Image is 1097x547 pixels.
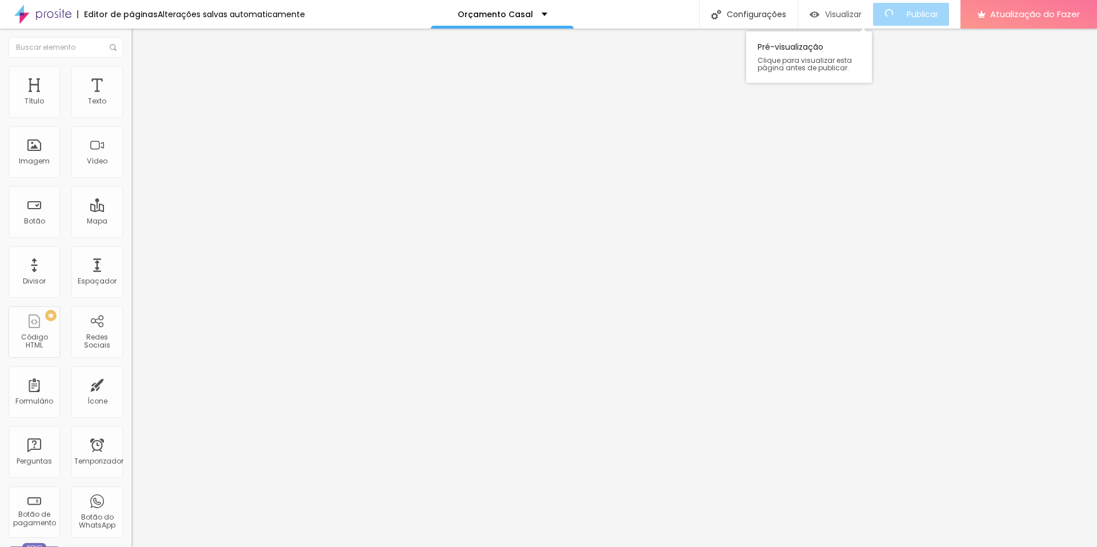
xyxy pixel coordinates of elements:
font: Formulário [15,396,53,406]
button: Publicar [873,3,949,26]
font: Texto [88,96,106,106]
font: Espaçador [78,276,117,286]
font: Editor de páginas [84,9,158,20]
font: Alterações salvas automaticamente [158,9,305,20]
font: Divisor [23,276,46,286]
img: Ícone [110,44,117,51]
font: Botão do WhatsApp [79,512,115,530]
font: Configurações [727,9,786,20]
font: Botão de pagamento [13,509,56,527]
font: Publicar [907,9,938,20]
font: Pré-visualização [758,41,823,53]
font: Redes Sociais [84,332,110,350]
font: Imagem [19,156,50,166]
img: Ícone [711,10,721,19]
img: view-1.svg [810,10,819,19]
font: Mapa [87,216,107,226]
font: Visualizar [825,9,862,20]
font: Atualização do Fazer [990,8,1080,20]
font: Título [25,96,44,106]
font: Código HTML [21,332,48,350]
iframe: Editor [131,29,1097,547]
font: Orçamento Casal [458,9,533,20]
font: Vídeo [87,156,107,166]
font: Clique para visualizar esta página antes de publicar. [758,55,852,73]
button: Visualizar [798,3,873,26]
font: Perguntas [17,456,52,466]
input: Buscar elemento [9,37,123,58]
font: Ícone [87,396,107,406]
font: Botão [24,216,45,226]
font: Temporizador [74,456,123,466]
